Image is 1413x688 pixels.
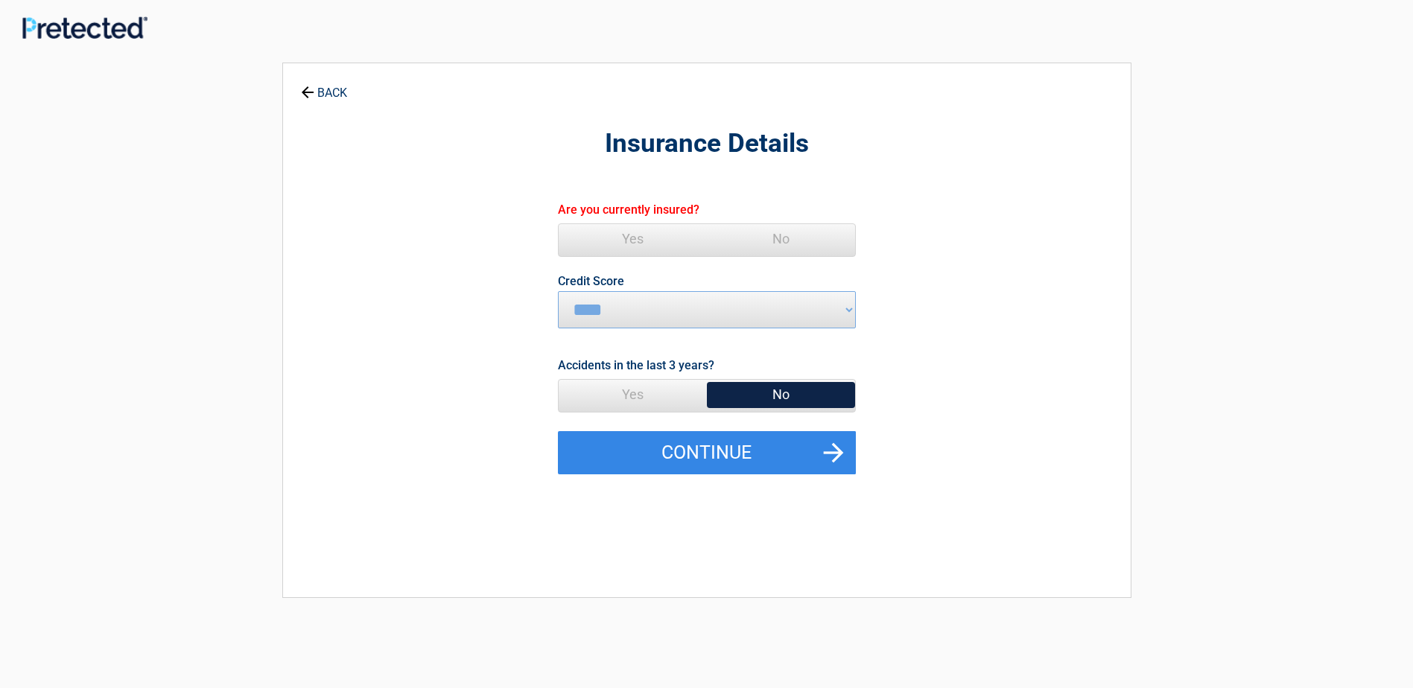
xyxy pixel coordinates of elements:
label: Credit Score [558,275,624,287]
label: Accidents in the last 3 years? [558,355,714,375]
span: Yes [559,380,707,410]
span: No [707,380,855,410]
label: Are you currently insured? [558,200,699,220]
h2: Insurance Details [365,127,1049,162]
a: BACK [298,73,350,99]
img: Main Logo [22,16,147,39]
span: Yes [559,224,707,254]
span: No [707,224,855,254]
button: Continue [558,431,856,474]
